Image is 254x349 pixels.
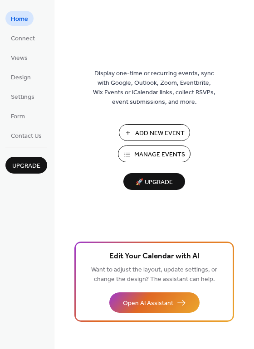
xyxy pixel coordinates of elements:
[5,108,30,123] a: Form
[5,50,33,65] a: Views
[5,89,40,104] a: Settings
[93,69,215,107] span: Display one-time or recurring events, sync with Google, Outlook, Zoom, Eventbrite, Wix Events or ...
[123,299,173,308] span: Open AI Assistant
[11,131,42,141] span: Contact Us
[109,292,200,313] button: Open AI Assistant
[11,73,31,82] span: Design
[109,250,200,263] span: Edit Your Calendar with AI
[118,145,190,162] button: Manage Events
[134,150,185,160] span: Manage Events
[11,53,28,63] span: Views
[91,264,217,286] span: Want to adjust the layout, update settings, or change the design? The assistant can help.
[5,157,47,174] button: Upgrade
[11,112,25,121] span: Form
[5,69,36,84] a: Design
[129,176,180,189] span: 🚀 Upgrade
[5,30,40,45] a: Connect
[135,129,185,138] span: Add New Event
[5,11,34,26] a: Home
[119,124,190,141] button: Add New Event
[11,34,35,44] span: Connect
[11,92,34,102] span: Settings
[5,128,47,143] a: Contact Us
[12,161,40,171] span: Upgrade
[11,15,28,24] span: Home
[123,173,185,190] button: 🚀 Upgrade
